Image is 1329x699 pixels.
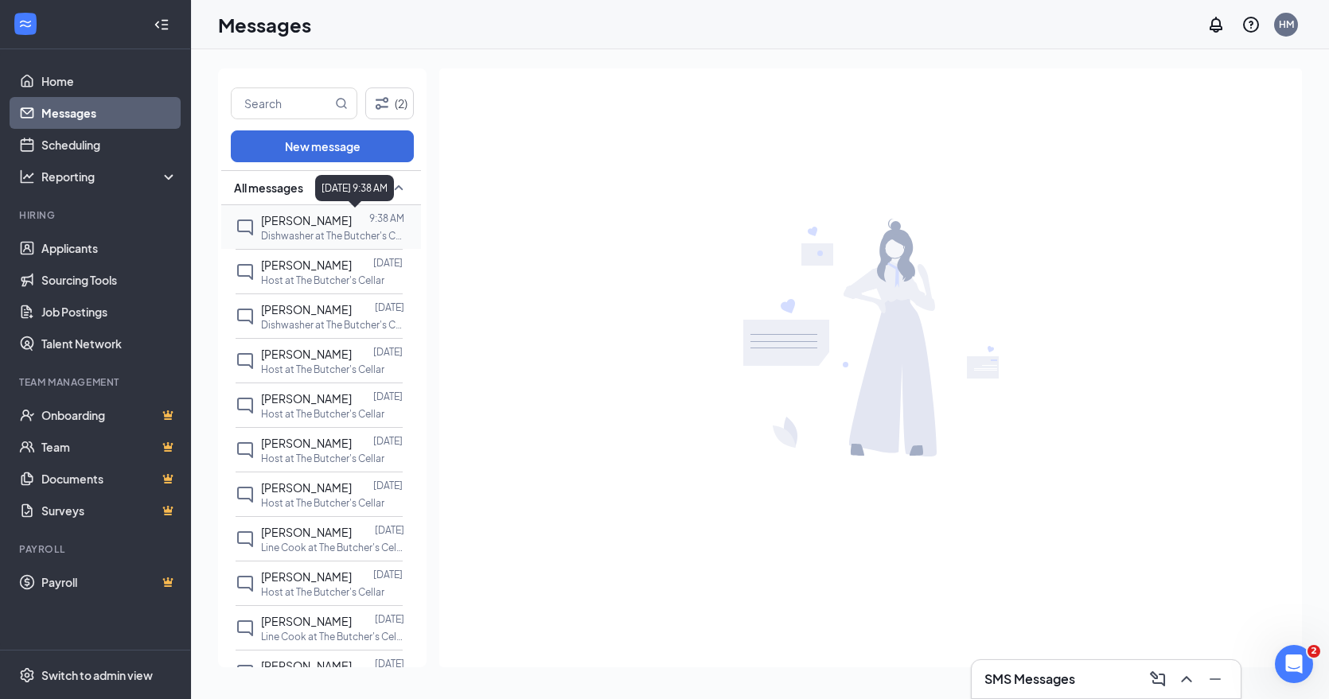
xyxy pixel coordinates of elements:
span: [PERSON_NAME] [261,391,352,406]
svg: ChatInactive [236,663,255,682]
button: New message [231,130,414,162]
svg: WorkstreamLogo [18,16,33,32]
p: [DATE] [373,256,403,270]
p: Host at The Butcher's Cellar [261,452,384,465]
p: [DATE] [373,390,403,403]
p: Dishwasher at The Butcher's Cellar [261,229,404,243]
button: Filter (2) [365,87,414,119]
svg: ChatInactive [236,218,255,237]
p: [DATE] [375,523,404,537]
div: Hiring [19,208,174,222]
p: 9:38 AM [369,212,404,225]
a: TeamCrown [41,431,177,463]
a: Talent Network [41,328,177,359]
div: Reporting [41,169,178,184]
span: [PERSON_NAME] [261,569,352,584]
svg: ChatInactive [236,441,255,460]
button: Minimize [1202,666,1228,692]
p: [DATE] [375,301,404,314]
div: Team Management [19,375,174,389]
p: Host at The Butcher's Cellar [261,585,384,599]
span: [PERSON_NAME] [261,658,352,673]
p: [DATE] [373,568,403,581]
span: [PERSON_NAME] [261,436,352,450]
span: [PERSON_NAME] [261,258,352,272]
p: Host at The Butcher's Cellar [261,496,384,510]
p: [DATE] [375,612,404,626]
p: Host at The Butcher's Cellar [261,363,384,376]
svg: ComposeMessage [1148,670,1167,689]
a: OnboardingCrown [41,399,177,431]
svg: ChatInactive [236,619,255,638]
span: [PERSON_NAME] [261,480,352,495]
span: 2 [1308,645,1320,658]
a: Messages [41,97,177,129]
svg: ChatInactive [236,396,255,415]
svg: Notifications [1206,15,1226,34]
a: PayrollCrown [41,566,177,598]
p: [DATE] [373,479,403,492]
div: Switch to admin view [41,667,153,683]
button: ComposeMessage [1145,666,1171,692]
a: SurveysCrown [41,495,177,526]
svg: QuestionInfo [1241,15,1261,34]
svg: ChatInactive [236,530,255,549]
p: Line Cook at The Butcher's Cellar [261,630,404,643]
input: Search [232,88,332,118]
svg: ChatInactive [236,262,255,282]
svg: Collapse [154,17,170,33]
p: Line Cook at The Butcher's Cellar [261,541,404,554]
svg: ChatInactive [236,574,255,593]
a: Scheduling [41,129,177,161]
svg: Analysis [19,169,35,184]
svg: Filter [372,94,392,113]
svg: ChatInactive [236,485,255,504]
p: Host at The Butcher's Cellar [261,274,384,287]
p: Host at The Butcher's Cellar [261,407,384,421]
h3: SMS Messages [984,670,1075,688]
div: HM [1279,17,1294,31]
div: Payroll [19,542,174,556]
span: [PERSON_NAME] [261,213,352,227]
p: [DATE] [373,434,403,448]
button: ChevronUp [1174,666,1199,692]
svg: ChevronUp [1177,670,1196,689]
span: [PERSON_NAME] [261,302,352,316]
span: [PERSON_NAME] [261,525,352,539]
a: Home [41,65,177,97]
div: [DATE] 9:38 AM [315,175,394,201]
h1: Messages [218,11,311,38]
svg: SmallChevronUp [389,178,408,197]
span: All messages [234,180,303,196]
svg: Minimize [1206,670,1225,689]
svg: ChatInactive [236,351,255,371]
svg: MagnifyingGlass [335,97,348,110]
iframe: Intercom live chat [1275,645,1313,683]
span: [PERSON_NAME] [261,614,352,628]
p: [DATE] [373,345,403,359]
a: Sourcing Tools [41,264,177,296]
a: Applicants [41,232,177,264]
span: [PERSON_NAME] [261,347,352,361]
p: [DATE] [375,657,404,670]
a: DocumentsCrown [41,463,177,495]
svg: ChatInactive [236,307,255,326]
svg: Settings [19,667,35,683]
p: Dishwasher at The Butcher's Cellar [261,318,404,332]
a: Job Postings [41,296,177,328]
